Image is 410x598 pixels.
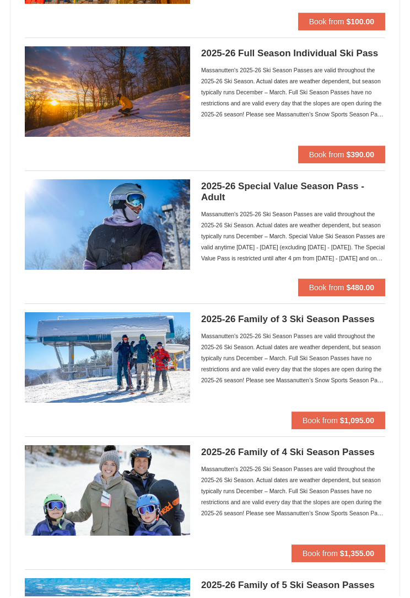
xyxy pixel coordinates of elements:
strong: $480.00 [346,285,374,294]
span: Book from [303,551,338,560]
img: 6619937-199-446e7550.jpg [25,314,190,405]
img: 6619937-198-dda1df27.jpg [25,181,190,272]
img: 6619937-202-8a68a6a2.jpg [25,447,190,538]
img: 6619937-208-2295c65e.jpg [25,49,190,139]
h5: 2025-26 Special Value Season Pass - Adult [201,183,385,205]
button: Book from $1,355.00 [292,547,385,564]
span: Book from [309,285,344,294]
div: Massanutten's 2025-26 Ski Season Passes are valid throughout the 2025-26 Ski Season. Actual dates... [201,333,385,388]
h5: 2025-26 Family of 4 Ski Season Passes [201,449,385,460]
span: Book from [303,418,338,427]
button: Book from $1,095.00 [292,414,385,431]
button: Book from $390.00 [298,148,385,165]
button: Book from $480.00 [298,281,385,298]
strong: $100.00 [346,19,374,28]
strong: $1,095.00 [340,418,374,427]
div: Massanutten's 2025-26 Ski Season Passes are valid throughout the 2025-26 Ski Season. Actual dates... [201,67,385,122]
button: Book from $100.00 [298,15,385,33]
div: Massanutten's 2025-26 Ski Season Passes are valid throughout the 2025-26 Ski Season. Actual dates... [201,466,385,521]
span: Book from [309,152,344,161]
h5: 2025-26 Full Season Individual Ski Pass [201,50,385,61]
span: Book from [309,19,344,28]
h5: 2025-26 Family of 5 Ski Season Passes [201,582,385,593]
strong: $1,355.00 [340,551,374,560]
strong: $390.00 [346,152,374,161]
div: Massanutten's 2025-26 Ski Season Passes are valid throughout the 2025-26 Ski Season. Actual dates... [201,211,385,266]
h5: 2025-26 Family of 3 Ski Season Passes [201,316,385,327]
